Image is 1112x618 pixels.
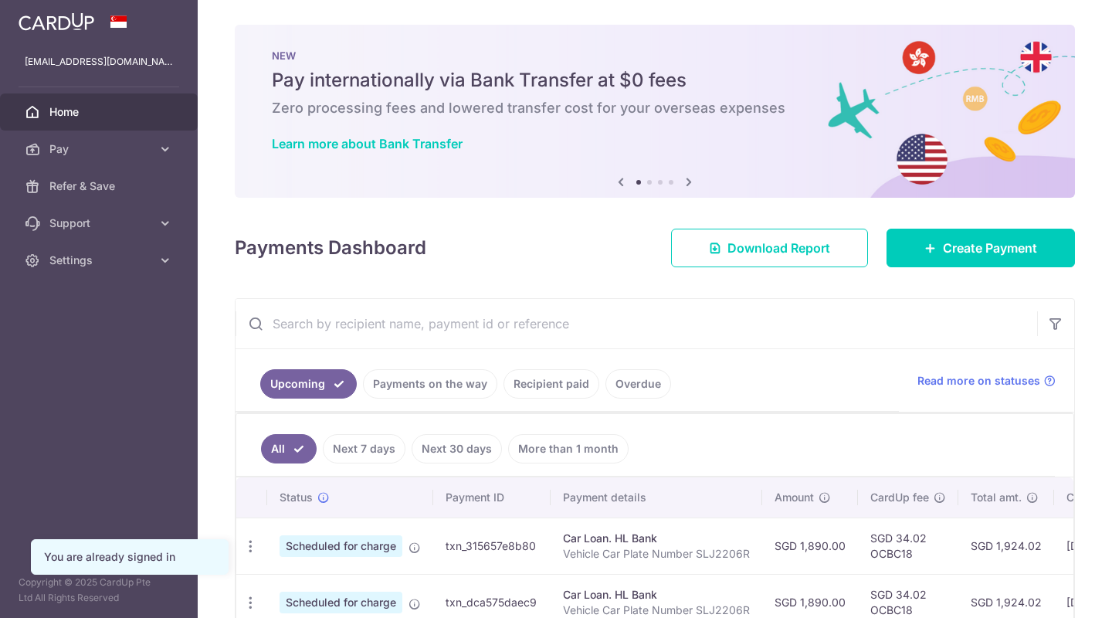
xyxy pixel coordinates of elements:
h4: Payments Dashboard [235,234,426,262]
div: Car Loan. HL Bank [563,587,750,603]
a: Learn more about Bank Transfer [272,136,463,151]
a: Read more on statuses [917,373,1056,389]
a: Payments on the way [363,369,497,399]
a: All [261,434,317,463]
th: Payment ID [433,477,551,518]
div: Car Loan. HL Bank [563,531,750,546]
input: Search by recipient name, payment id or reference [236,299,1037,348]
span: Status [280,490,313,505]
td: SGD 34.02 OCBC18 [858,518,958,574]
img: Bank transfer banner [235,25,1075,198]
span: Settings [49,253,151,268]
a: Create Payment [887,229,1075,267]
td: txn_315657e8b80 [433,518,551,574]
span: Total amt. [971,490,1022,505]
span: Refer & Save [49,178,151,194]
p: NEW [272,49,1038,62]
span: Amount [775,490,814,505]
a: Overdue [605,369,671,399]
span: Scheduled for charge [280,592,402,613]
span: Scheduled for charge [280,535,402,557]
a: Download Report [671,229,868,267]
span: Read more on statuses [917,373,1040,389]
img: CardUp [19,12,94,31]
td: SGD 1,890.00 [762,518,858,574]
span: CardUp fee [870,490,929,505]
th: Payment details [551,477,762,518]
h5: Pay internationally via Bank Transfer at $0 fees [272,68,1038,93]
a: More than 1 month [508,434,629,463]
td: SGD 1,924.02 [958,518,1054,574]
span: Pay [49,141,151,157]
span: Support [49,216,151,231]
p: Vehicle Car Plate Number SLJ2206R [563,603,750,618]
p: [EMAIL_ADDRESS][DOMAIN_NAME] [25,54,173,70]
a: Next 7 days [323,434,405,463]
span: Download Report [727,239,830,257]
span: Home [49,104,151,120]
a: Next 30 days [412,434,502,463]
a: Upcoming [260,369,357,399]
span: Create Payment [943,239,1037,257]
p: Vehicle Car Plate Number SLJ2206R [563,546,750,562]
div: You are already signed in [44,549,215,565]
h6: Zero processing fees and lowered transfer cost for your overseas expenses [272,99,1038,117]
a: Recipient paid [503,369,599,399]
